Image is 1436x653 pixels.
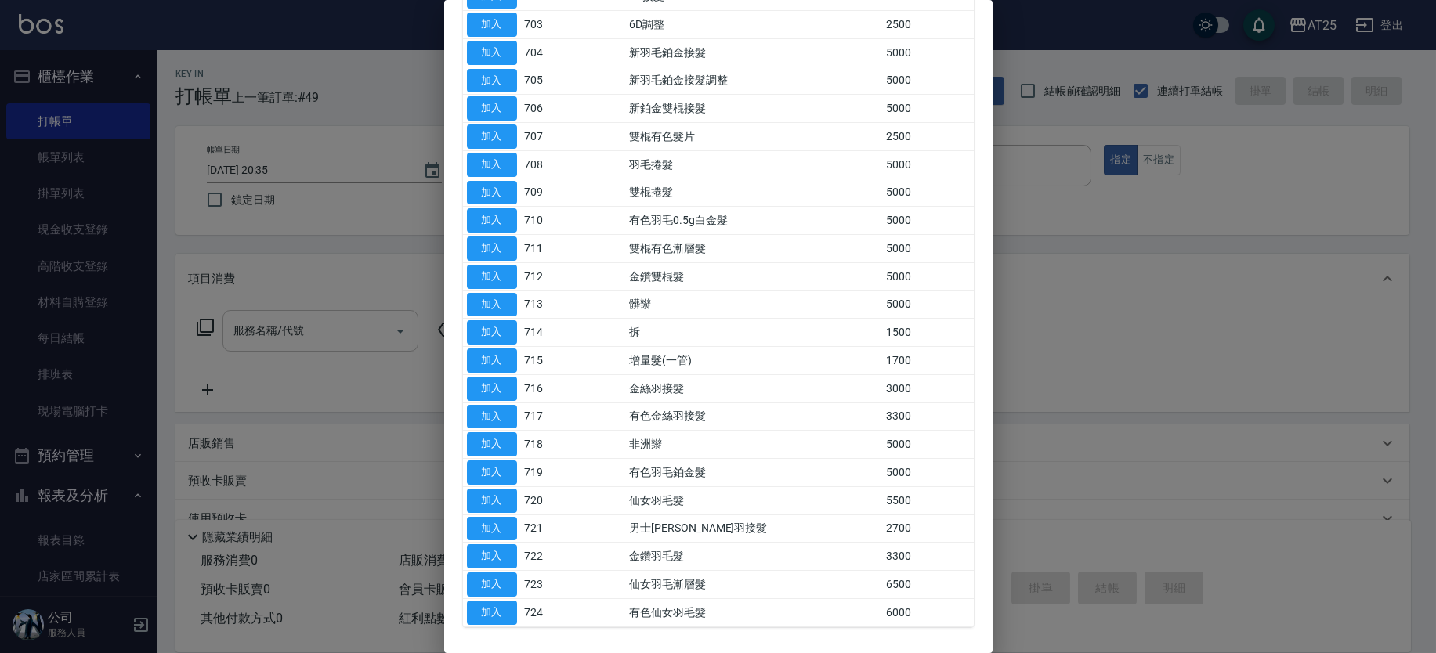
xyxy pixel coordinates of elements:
[625,11,882,39] td: 6D調整
[521,67,573,95] td: 705
[625,38,882,67] td: 新羽毛鉑金接髮
[625,319,882,347] td: 拆
[625,123,882,151] td: 雙棍有色髮片
[521,459,573,487] td: 719
[521,347,573,375] td: 715
[467,181,517,205] button: 加入
[521,598,573,626] td: 724
[521,514,573,543] td: 721
[882,150,973,179] td: 5000
[882,543,973,571] td: 3300
[625,207,882,235] td: 有色羽毛0.5g白金髮
[882,402,973,431] td: 3300
[625,179,882,207] td: 雙棍捲髮
[467,460,517,485] button: 加入
[882,319,973,347] td: 1500
[882,235,973,263] td: 5000
[467,489,517,513] button: 加入
[625,402,882,431] td: 有色金絲羽接髮
[625,431,882,459] td: 非洲辮
[882,11,973,39] td: 2500
[521,235,573,263] td: 711
[625,598,882,626] td: 有色仙女羽毛髮
[521,319,573,347] td: 714
[882,598,973,626] td: 6000
[625,459,882,487] td: 有色羽毛鉑金髮
[521,402,573,431] td: 717
[521,571,573,599] td: 723
[467,601,517,625] button: 加入
[467,41,517,65] button: 加入
[625,262,882,290] td: 金鑽雙棍髮
[882,179,973,207] td: 5000
[521,543,573,571] td: 722
[882,347,973,375] td: 1700
[521,374,573,402] td: 716
[625,486,882,514] td: 仙女羽毛髮
[625,374,882,402] td: 金絲羽接髮
[625,514,882,543] td: 男士[PERSON_NAME]羽接髮
[521,38,573,67] td: 704
[521,11,573,39] td: 703
[882,486,973,514] td: 5500
[467,69,517,93] button: 加入
[521,123,573,151] td: 707
[882,290,973,319] td: 5000
[467,153,517,177] button: 加入
[521,290,573,319] td: 713
[625,95,882,123] td: 新鉑金雙棍接髮
[521,95,573,123] td: 706
[467,124,517,149] button: 加入
[521,150,573,179] td: 708
[882,431,973,459] td: 5000
[625,347,882,375] td: 增量髮(一管)
[521,207,573,235] td: 710
[467,377,517,401] button: 加入
[882,374,973,402] td: 3000
[521,431,573,459] td: 718
[467,544,517,568] button: 加入
[882,38,973,67] td: 5000
[625,150,882,179] td: 羽毛捲髮
[467,265,517,289] button: 加入
[625,543,882,571] td: 金鑽羽毛髮
[467,572,517,597] button: 加入
[882,123,973,151] td: 2500
[882,207,973,235] td: 5000
[882,514,973,543] td: 2700
[467,432,517,456] button: 加入
[521,262,573,290] td: 712
[625,571,882,599] td: 仙女羽毛漸層髮
[882,262,973,290] td: 5000
[882,571,973,599] td: 6500
[467,348,517,373] button: 加入
[882,95,973,123] td: 5000
[467,405,517,429] button: 加入
[625,290,882,319] td: 髒辮
[467,236,517,261] button: 加入
[467,517,517,541] button: 加入
[467,96,517,121] button: 加入
[882,459,973,487] td: 5000
[521,179,573,207] td: 709
[467,208,517,233] button: 加入
[467,320,517,345] button: 加入
[521,486,573,514] td: 720
[625,235,882,263] td: 雙棍有色漸層髮
[882,67,973,95] td: 5000
[625,67,882,95] td: 新羽毛鉑金接髮調整
[467,13,517,37] button: 加入
[467,293,517,317] button: 加入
